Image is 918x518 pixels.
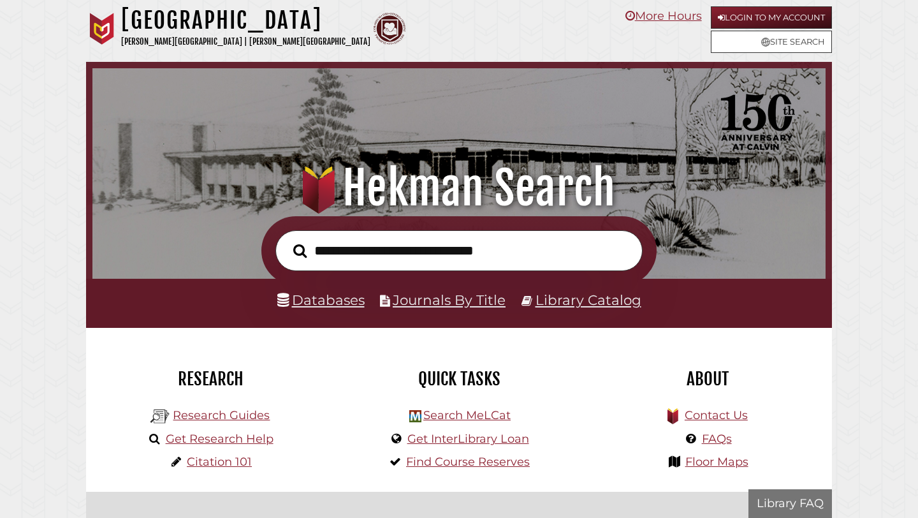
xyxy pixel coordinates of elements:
img: Calvin Theological Seminary [374,13,405,45]
img: Calvin University [86,13,118,45]
h2: Research [96,368,325,390]
i: Search [293,243,307,258]
a: Get InterLibrary Loan [407,432,529,446]
h2: About [593,368,822,390]
a: Login to My Account [711,6,832,29]
a: Get Research Help [166,432,273,446]
img: Hekman Library Logo [150,407,170,426]
a: Find Course Reserves [406,455,530,469]
a: FAQs [702,432,732,446]
a: Journals By Title [393,292,506,308]
a: Site Search [711,31,832,53]
p: [PERSON_NAME][GEOGRAPHIC_DATA] | [PERSON_NAME][GEOGRAPHIC_DATA] [121,34,370,49]
a: Floor Maps [685,455,748,469]
h1: [GEOGRAPHIC_DATA] [121,6,370,34]
a: Library Catalog [535,292,641,308]
h2: Quick Tasks [344,368,574,390]
img: Hekman Library Logo [409,410,421,422]
button: Search [287,241,313,262]
a: Databases [277,292,365,308]
a: Citation 101 [187,455,252,469]
a: Research Guides [173,408,270,422]
a: Search MeLCat [423,408,511,422]
a: More Hours [625,9,702,23]
h1: Hekman Search [106,160,812,216]
a: Contact Us [685,408,748,422]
